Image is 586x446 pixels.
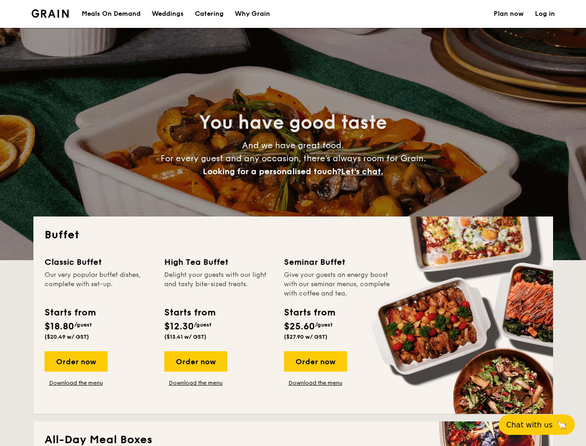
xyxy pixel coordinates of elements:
div: Our very popular buffet dishes, complete with set-up. [45,270,153,298]
div: Seminar Buffet [284,256,393,269]
div: Starts from [45,306,95,320]
span: $25.60 [284,321,315,332]
div: Delight your guests with our light and tasty bite-sized treats. [164,270,273,298]
h2: Buffet [45,228,542,243]
span: And we have great food. For every guest and any occasion, there’s always room for Grain. [161,140,426,177]
a: Download the menu [284,379,347,387]
span: ($27.90 w/ GST) [284,334,328,340]
div: Order now [45,351,108,372]
span: /guest [74,321,92,328]
div: Starts from [284,306,335,320]
span: ($20.49 w/ GST) [45,334,89,340]
div: Order now [284,351,347,372]
span: You have good taste [199,111,387,134]
span: Chat with us [506,420,553,429]
div: Starts from [164,306,215,320]
div: Order now [164,351,227,372]
span: ($13.41 w/ GST) [164,334,206,340]
span: Let's chat. [341,166,383,177]
div: Classic Buffet [45,256,153,269]
a: Download the menu [45,379,108,387]
a: Logotype [32,9,69,18]
div: Give your guests an energy boost with our seminar menus, complete with coffee and tea. [284,270,393,298]
span: /guest [194,321,212,328]
button: Chat with us🦙 [499,414,575,435]
a: Download the menu [164,379,227,387]
span: $12.30 [164,321,194,332]
img: Grain [32,9,69,18]
span: /guest [315,321,333,328]
span: $18.80 [45,321,74,332]
div: High Tea Buffet [164,256,273,269]
span: Looking for a personalised touch? [203,166,341,177]
span: 🦙 [556,420,567,430]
